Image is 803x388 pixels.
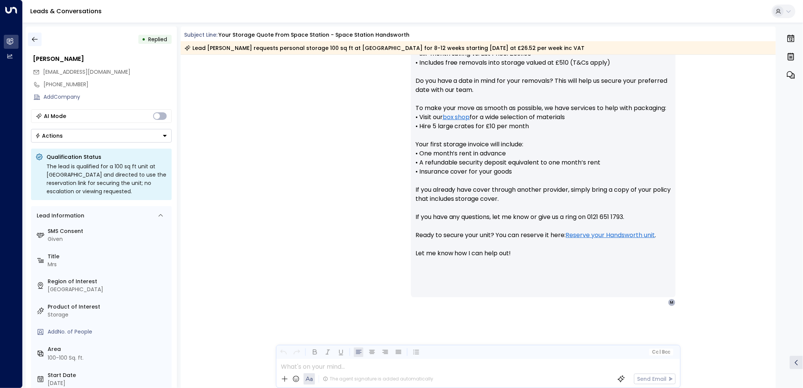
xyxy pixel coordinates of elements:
div: Actions [35,132,63,139]
button: Undo [279,348,288,357]
div: [GEOGRAPHIC_DATA] [48,286,169,293]
label: Area [48,345,169,353]
div: 100-100 Sq. ft. [48,354,84,362]
button: Cc|Bcc [649,349,673,356]
div: Given [48,235,169,243]
button: Redo [292,348,301,357]
p: Qualification Status [47,153,167,161]
div: The agent signature is added automatically [323,376,433,382]
div: Lead Information [34,212,85,220]
button: Actions [31,129,172,143]
a: Leads & Conversations [30,7,102,16]
label: Region of Interest [48,278,169,286]
div: Your storage quote from Space Station - Space Station Handsworth [219,31,409,39]
label: Product of Interest [48,303,169,311]
span: | [659,349,661,355]
span: Replied [149,36,167,43]
div: M [668,299,676,306]
span: Cc Bcc [652,349,670,355]
div: [PERSON_NAME] [33,54,172,64]
div: • [142,33,146,46]
div: [PHONE_NUMBER] [44,81,172,88]
label: SMS Consent [48,227,169,235]
div: Mrs [48,261,169,268]
div: The lead is qualified for a 100 sq ft unit at [GEOGRAPHIC_DATA] and directed to use the reservati... [47,162,167,196]
div: Lead [PERSON_NAME] requests personal storage 100 sq ft at [GEOGRAPHIC_DATA] for 8-12 weeks starti... [184,44,585,52]
label: Start Date [48,371,169,379]
a: Reserve your Handsworth unit [566,231,655,240]
label: Title [48,253,169,261]
div: AddCompany [44,93,172,101]
div: AddNo. of People [48,328,169,336]
span: mailfedel@gmail.com [43,68,131,76]
div: [DATE] [48,379,169,387]
span: Subject Line: [184,31,218,39]
span: [EMAIL_ADDRESS][DOMAIN_NAME] [43,68,131,76]
div: Button group with a nested menu [31,129,172,143]
div: AI Mode [44,112,67,120]
a: box shop [443,113,470,122]
div: Storage [48,311,169,319]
